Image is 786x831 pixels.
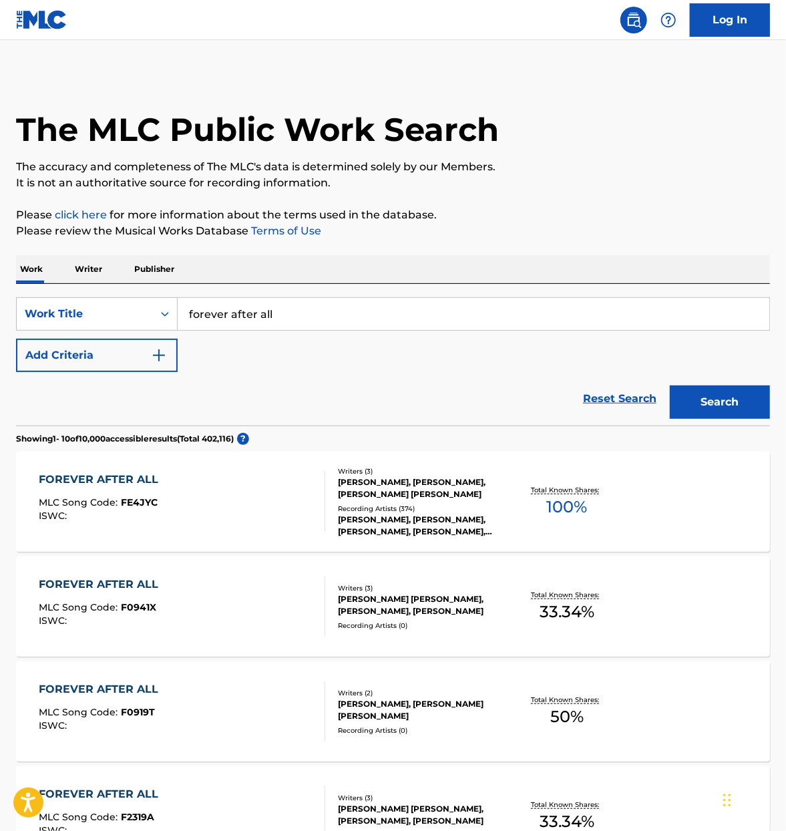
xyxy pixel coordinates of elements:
[151,347,167,363] img: 9d2ae6d4665cec9f34b9.svg
[338,793,504,803] div: Writers ( 3 )
[338,514,504,538] div: [PERSON_NAME], [PERSON_NAME], [PERSON_NAME], [PERSON_NAME], [PERSON_NAME]
[39,786,165,802] div: FOREVER AFTER ALL
[550,705,584,729] span: 50 %
[130,255,178,283] p: Publisher
[39,601,121,613] span: MLC Song Code :
[576,384,663,413] a: Reset Search
[55,208,107,221] a: click here
[690,3,770,37] a: Log In
[16,339,178,372] button: Add Criteria
[16,297,770,426] form: Search Form
[546,495,587,519] span: 100 %
[39,496,121,508] span: MLC Song Code :
[338,476,504,500] div: [PERSON_NAME], [PERSON_NAME], [PERSON_NAME] [PERSON_NAME]
[39,681,165,697] div: FOREVER AFTER ALL
[338,725,504,735] div: Recording Artists ( 0 )
[121,496,158,508] span: FE4JYC
[16,10,67,29] img: MLC Logo
[338,466,504,476] div: Writers ( 3 )
[121,706,155,718] span: F0919T
[338,504,504,514] div: Recording Artists ( 374 )
[338,803,504,827] div: [PERSON_NAME] [PERSON_NAME], [PERSON_NAME], [PERSON_NAME]
[338,593,504,617] div: [PERSON_NAME] [PERSON_NAME], [PERSON_NAME], [PERSON_NAME]
[531,695,602,705] p: Total Known Shares:
[39,510,70,522] span: ISWC :
[531,590,602,600] p: Total Known Shares:
[71,255,106,283] p: Writer
[16,223,770,239] p: Please review the Musical Works Database
[16,255,47,283] p: Work
[531,485,602,495] p: Total Known Shares:
[531,800,602,810] p: Total Known Shares:
[16,661,770,762] a: FOREVER AFTER ALLMLC Song Code:F0919TISWC:Writers (2)[PERSON_NAME], [PERSON_NAME] [PERSON_NAME]Re...
[660,12,676,28] img: help
[121,811,154,823] span: F2319A
[338,583,504,593] div: Writers ( 3 )
[39,576,165,593] div: FOREVER AFTER ALL
[338,688,504,698] div: Writers ( 2 )
[237,433,249,445] span: ?
[16,556,770,657] a: FOREVER AFTER ALLMLC Song Code:F0941XISWC:Writers (3)[PERSON_NAME] [PERSON_NAME], [PERSON_NAME], ...
[338,621,504,631] div: Recording Artists ( 0 )
[16,207,770,223] p: Please for more information about the terms used in the database.
[121,601,156,613] span: F0941X
[16,110,499,150] h1: The MLC Public Work Search
[16,159,770,175] p: The accuracy and completeness of The MLC's data is determined solely by our Members.
[626,12,642,28] img: search
[655,7,682,33] div: Help
[338,698,504,722] div: [PERSON_NAME], [PERSON_NAME] [PERSON_NAME]
[620,7,647,33] a: Public Search
[39,719,70,731] span: ISWC :
[723,780,731,820] div: Drag
[39,472,165,488] div: FOREVER AFTER ALL
[719,767,786,831] iframe: Chat Widget
[540,600,594,624] span: 33.34 %
[670,385,770,419] button: Search
[39,706,121,718] span: MLC Song Code :
[248,224,321,237] a: Terms of Use
[16,452,770,552] a: FOREVER AFTER ALLMLC Song Code:FE4JYCISWC:Writers (3)[PERSON_NAME], [PERSON_NAME], [PERSON_NAME] ...
[39,811,121,823] span: MLC Song Code :
[25,306,145,322] div: Work Title
[16,433,234,445] p: Showing 1 - 10 of 10,000 accessible results (Total 402,116 )
[39,615,70,627] span: ISWC :
[16,175,770,191] p: It is not an authoritative source for recording information.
